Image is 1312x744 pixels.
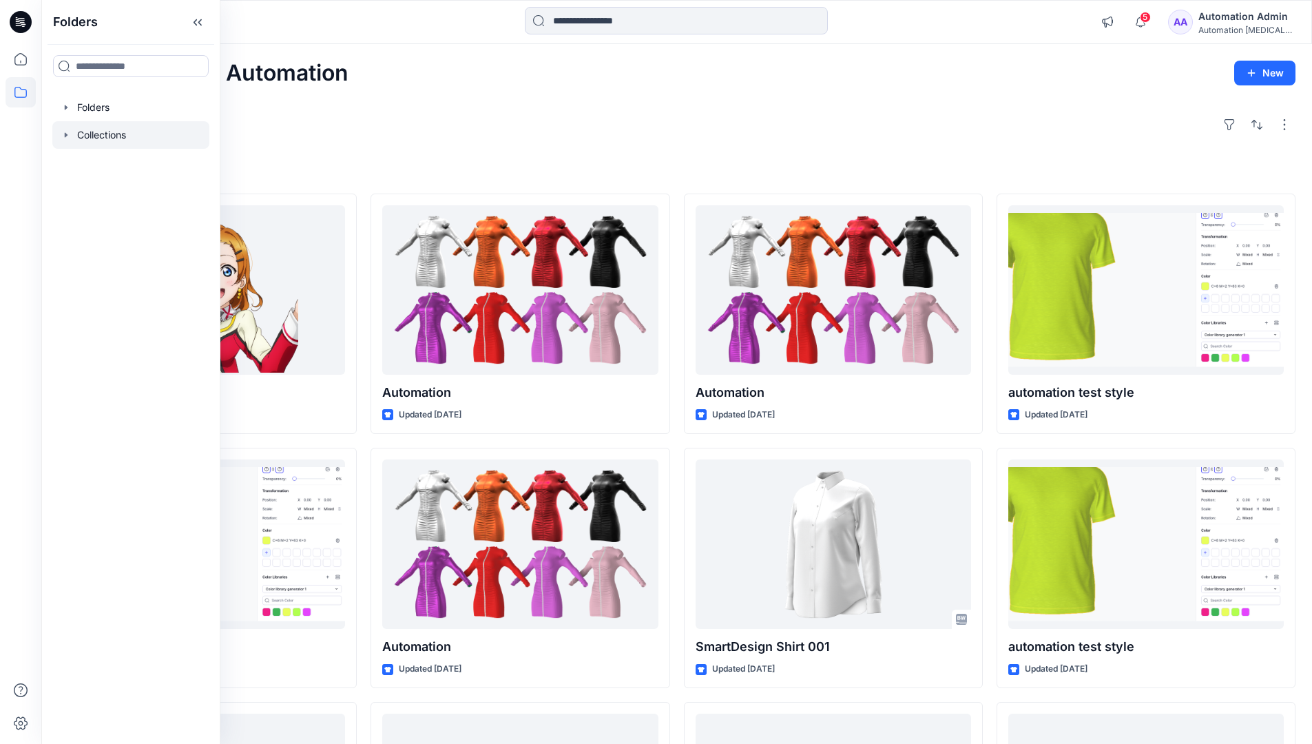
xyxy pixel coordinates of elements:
a: Automation [382,459,658,630]
p: automation test style [1008,383,1284,402]
h4: Styles [58,163,1295,180]
div: Automation Admin [1198,8,1295,25]
p: Updated [DATE] [399,408,461,422]
p: SmartDesign Shirt 001 [696,637,971,657]
p: Updated [DATE] [1025,662,1087,676]
span: 5 [1140,12,1151,23]
p: Updated [DATE] [399,662,461,676]
a: SmartDesign Shirt 001 [696,459,971,630]
p: Automation [382,637,658,657]
a: Automation [382,205,658,375]
button: New [1234,61,1295,85]
p: Updated [DATE] [712,408,775,422]
a: automation test style [1008,459,1284,630]
a: automation test style [1008,205,1284,375]
p: Automation [382,383,658,402]
p: Updated [DATE] [1025,408,1087,422]
p: Automation [696,383,971,402]
div: AA [1168,10,1193,34]
div: Automation [MEDICAL_DATA]... [1198,25,1295,35]
p: Updated [DATE] [712,662,775,676]
p: automation test style [1008,637,1284,657]
a: Automation [696,205,971,375]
